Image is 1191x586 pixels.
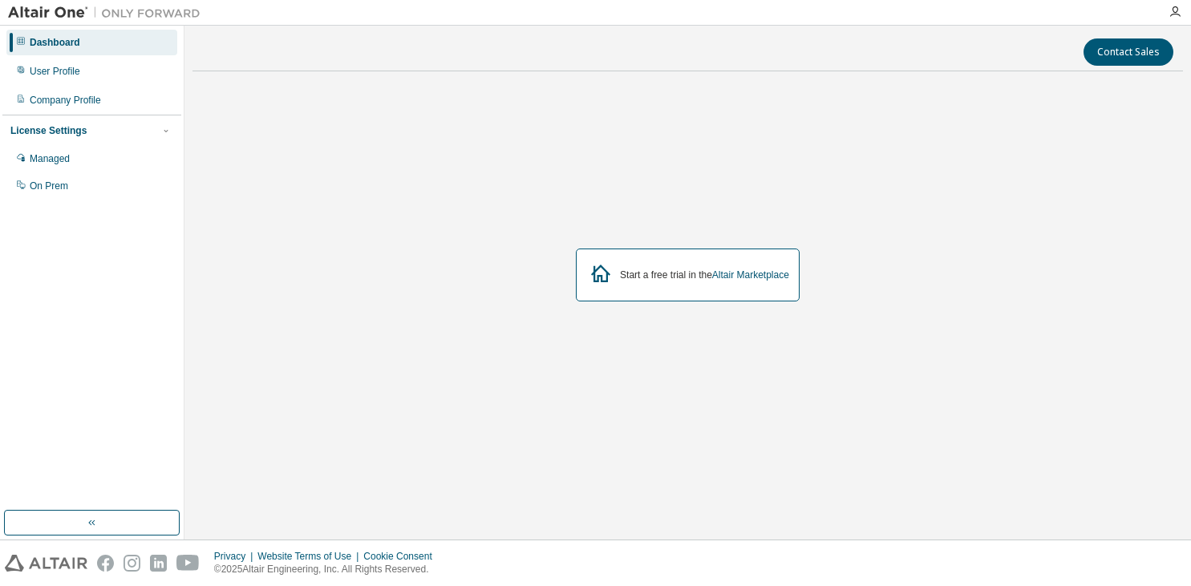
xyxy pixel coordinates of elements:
[712,269,789,281] a: Altair Marketplace
[176,555,200,572] img: youtube.svg
[124,555,140,572] img: instagram.svg
[5,555,87,572] img: altair_logo.svg
[30,36,80,49] div: Dashboard
[620,269,789,281] div: Start a free trial in the
[363,550,441,563] div: Cookie Consent
[1084,38,1173,66] button: Contact Sales
[150,555,167,572] img: linkedin.svg
[257,550,363,563] div: Website Terms of Use
[8,5,209,21] img: Altair One
[30,94,101,107] div: Company Profile
[214,550,257,563] div: Privacy
[30,65,80,78] div: User Profile
[10,124,87,137] div: License Settings
[30,180,68,192] div: On Prem
[30,152,70,165] div: Managed
[97,555,114,572] img: facebook.svg
[214,563,442,576] p: © 2025 Altair Engineering, Inc. All Rights Reserved.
